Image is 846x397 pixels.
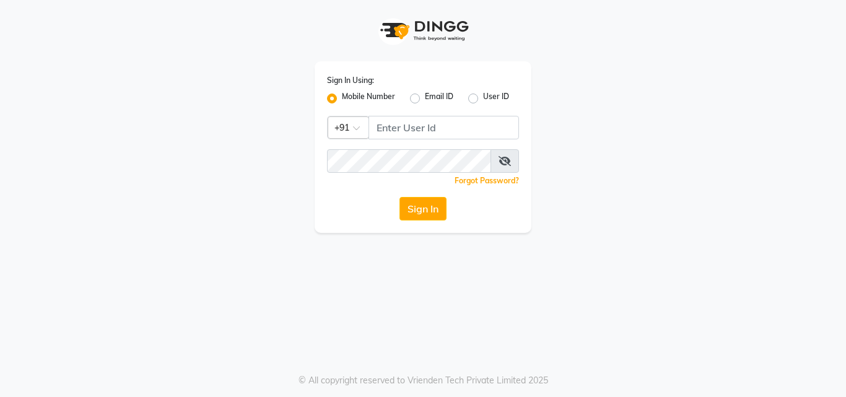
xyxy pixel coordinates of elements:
label: User ID [483,91,509,106]
a: Forgot Password? [455,176,519,185]
button: Sign In [399,197,447,220]
label: Sign In Using: [327,75,374,86]
input: Username [327,149,491,173]
label: Mobile Number [342,91,395,106]
label: Email ID [425,91,453,106]
input: Username [368,116,519,139]
img: logo1.svg [373,12,473,49]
